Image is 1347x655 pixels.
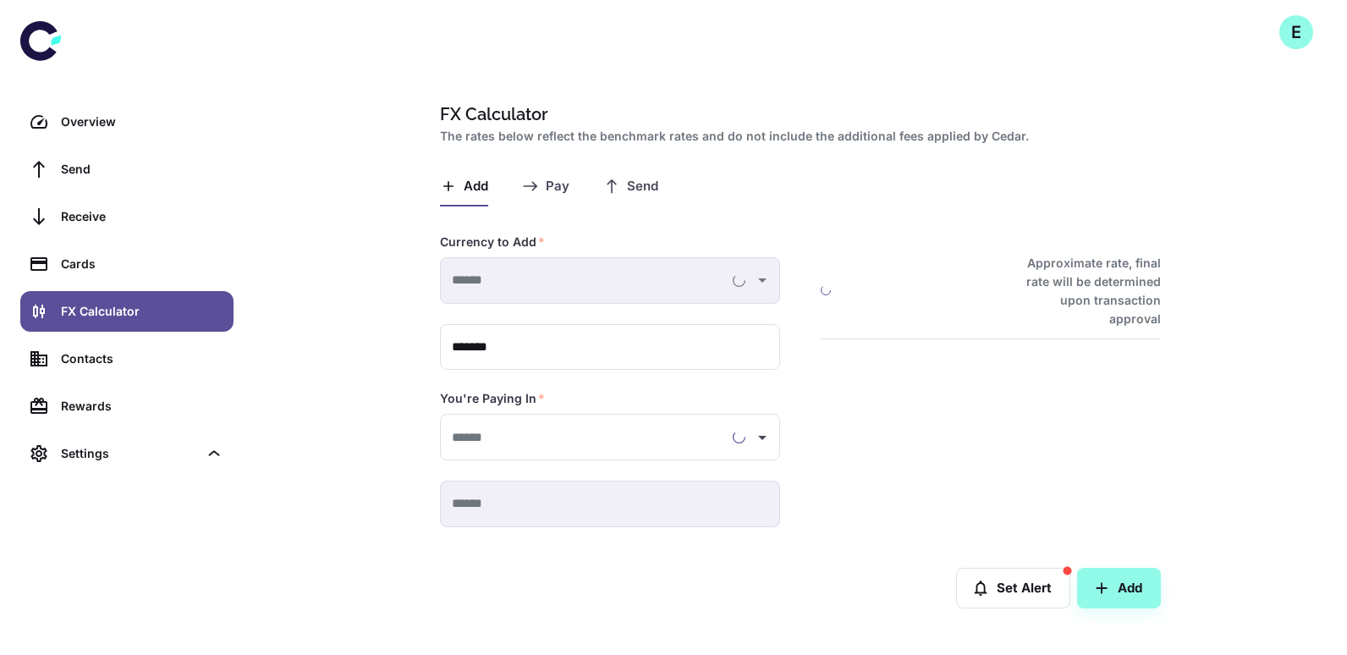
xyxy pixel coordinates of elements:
[20,339,234,379] a: Contacts
[20,102,234,142] a: Overview
[61,160,223,179] div: Send
[1077,568,1161,608] button: Add
[627,179,658,195] span: Send
[1279,15,1313,49] button: E
[61,113,223,131] div: Overview
[61,207,223,226] div: Receive
[440,390,545,407] label: You're Paying In
[20,433,234,474] div: Settings
[546,179,569,195] span: Pay
[61,397,223,416] div: Rewards
[61,350,223,368] div: Contacts
[464,179,488,195] span: Add
[956,568,1070,608] button: Set Alert
[61,255,223,273] div: Cards
[61,444,198,463] div: Settings
[750,426,774,449] button: Open
[440,127,1154,146] h2: The rates below reflect the benchmark rates and do not include the additional fees applied by Cedar.
[20,291,234,332] a: FX Calculator
[440,102,1154,127] h1: FX Calculator
[1008,254,1161,328] h6: Approximate rate, final rate will be determined upon transaction approval
[61,302,223,321] div: FX Calculator
[20,149,234,190] a: Send
[20,386,234,427] a: Rewards
[20,196,234,237] a: Receive
[20,244,234,284] a: Cards
[440,234,545,250] label: Currency to Add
